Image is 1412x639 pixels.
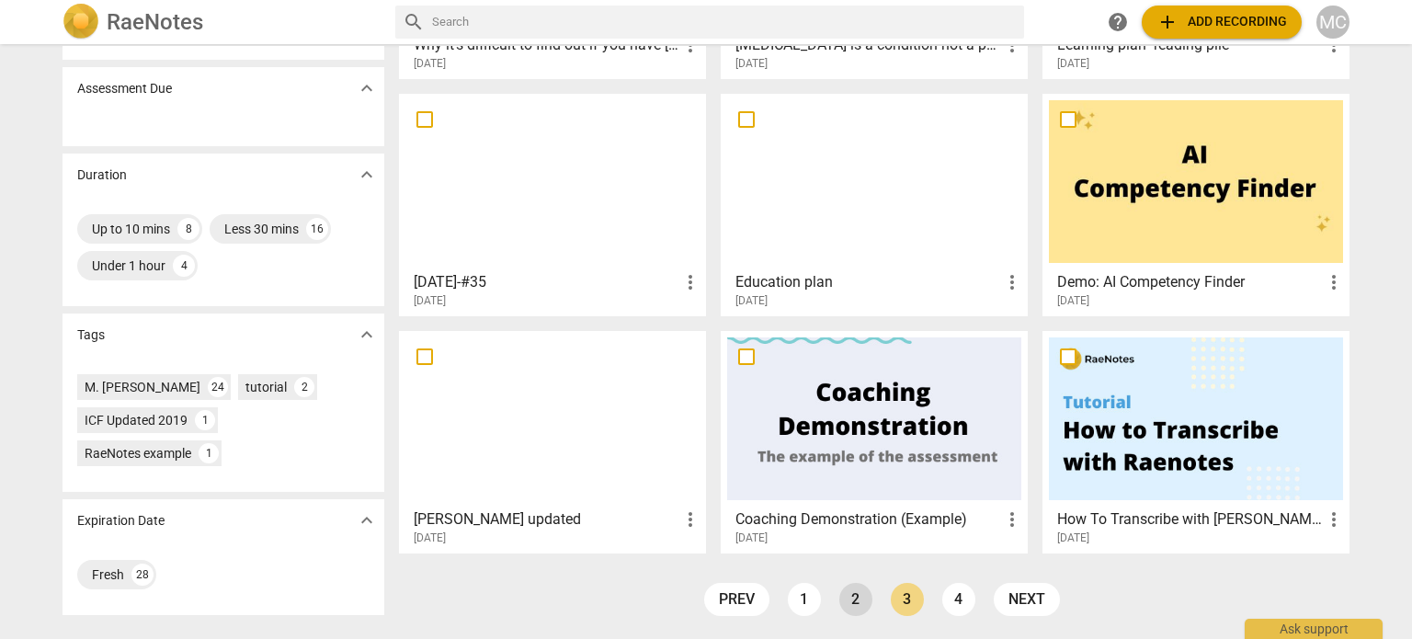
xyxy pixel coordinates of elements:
[403,11,425,33] span: search
[1001,508,1023,531] span: more_vert
[679,271,701,293] span: more_vert
[77,165,127,185] p: Duration
[414,531,446,546] span: [DATE]
[414,293,446,309] span: [DATE]
[1156,11,1287,33] span: Add recording
[414,56,446,72] span: [DATE]
[208,377,228,397] div: 24
[77,79,172,98] p: Assessment Due
[85,378,200,396] div: M. [PERSON_NAME]
[199,443,219,463] div: 1
[353,161,381,188] button: Show more
[356,164,378,186] span: expand_more
[414,508,679,531] h3: Klimczak, Colleen COC updated
[1156,11,1179,33] span: add
[92,565,124,584] div: Fresh
[306,218,328,240] div: 16
[63,4,381,40] a: LogoRaeNotes
[414,271,679,293] h3: 2025-01-22-#35
[405,100,700,308] a: [DATE]-#35[DATE]
[173,255,195,277] div: 4
[63,4,99,40] img: Logo
[195,410,215,430] div: 1
[1316,6,1349,39] button: MC
[1057,271,1323,293] h3: Demo: AI Competency Finder
[107,9,203,35] h2: RaeNotes
[735,531,768,546] span: [DATE]
[177,218,199,240] div: 8
[1323,271,1345,293] span: more_vert
[405,337,700,545] a: [PERSON_NAME] updated[DATE]
[77,511,165,531] p: Expiration Date
[1057,508,1323,531] h3: How To Transcribe with RaeNotes
[92,257,165,275] div: Under 1 hour
[245,378,287,396] div: tutorial
[1057,531,1089,546] span: [DATE]
[1057,56,1089,72] span: [DATE]
[356,509,378,531] span: expand_more
[1323,508,1345,531] span: more_vert
[1245,619,1383,639] div: Ask support
[224,220,299,238] div: Less 30 mins
[131,564,154,586] div: 28
[356,77,378,99] span: expand_more
[994,583,1060,616] a: next
[1049,100,1343,308] a: Demo: AI Competency Finder[DATE]
[891,583,924,616] a: Page 3 is your current page
[353,507,381,534] button: Show more
[85,444,191,462] div: RaeNotes example
[735,508,1001,531] h3: Coaching Demonstration (Example)
[353,321,381,348] button: Show more
[727,100,1021,308] a: Education plan[DATE]
[1001,271,1023,293] span: more_vert
[679,508,701,531] span: more_vert
[704,583,769,616] a: prev
[1049,337,1343,545] a: How To Transcribe with [PERSON_NAME][DATE]
[85,411,188,429] div: ICF Updated 2019
[735,56,768,72] span: [DATE]
[735,271,1001,293] h3: Education plan
[942,583,975,616] a: Page 4
[727,337,1021,545] a: Coaching Demonstration (Example)[DATE]
[1057,293,1089,309] span: [DATE]
[839,583,872,616] a: Page 2
[77,325,105,345] p: Tags
[788,583,821,616] a: Page 1
[353,74,381,102] button: Show more
[1101,6,1134,39] a: Help
[1107,11,1129,33] span: help
[294,377,314,397] div: 2
[1142,6,1302,39] button: Upload
[92,220,170,238] div: Up to 10 mins
[735,293,768,309] span: [DATE]
[356,324,378,346] span: expand_more
[432,7,1017,37] input: Search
